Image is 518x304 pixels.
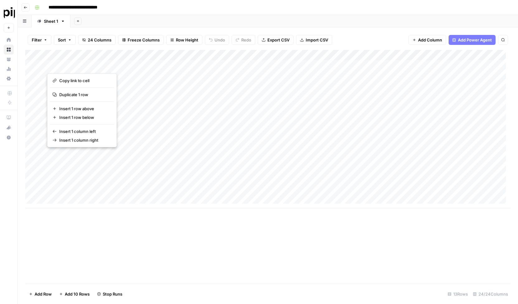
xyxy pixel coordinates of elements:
[59,114,109,120] span: Insert 1 row below
[4,123,14,133] button: What's new?
[408,35,446,45] button: Add Column
[32,37,42,43] span: Filter
[59,105,109,112] span: Insert 1 row above
[88,37,111,43] span: 24 Columns
[4,133,14,142] button: Help + Support
[418,37,442,43] span: Add Column
[54,35,76,45] button: Sort
[4,74,14,84] a: Settings
[59,128,109,134] span: Insert 1 column left
[35,291,52,297] span: Add Row
[59,77,109,84] span: Copy link to cell
[25,289,55,299] button: Add Row
[4,113,14,123] a: AirOps Academy
[445,289,470,299] div: 13 Rows
[58,37,66,43] span: Sort
[44,18,58,24] div: Sheet 1
[78,35,115,45] button: 24 Columns
[4,64,14,74] a: Usage
[267,37,290,43] span: Export CSV
[118,35,164,45] button: Freeze Columns
[214,37,225,43] span: Undo
[4,54,14,64] a: Your Data
[28,35,51,45] button: Filter
[128,37,160,43] span: Freeze Columns
[296,35,332,45] button: Import CSV
[65,291,90,297] span: Add 10 Rows
[93,289,126,299] button: Stop Runs
[4,5,14,21] button: Workspace: Pipe Content Team
[470,289,511,299] div: 24/24 Columns
[32,15,70,27] a: Sheet 1
[4,45,14,55] a: Browse
[258,35,294,45] button: Export CSV
[55,289,93,299] button: Add 10 Rows
[59,91,109,98] span: Duplicate 1 row
[166,35,202,45] button: Row Height
[4,35,14,45] a: Home
[4,7,15,18] img: Pipe Content Team Logo
[232,35,255,45] button: Redo
[205,35,229,45] button: Undo
[241,37,251,43] span: Redo
[103,291,122,297] span: Stop Runs
[449,35,496,45] button: Add Power Agent
[306,37,328,43] span: Import CSV
[4,123,13,132] div: What's new?
[458,37,492,43] span: Add Power Agent
[176,37,198,43] span: Row Height
[59,137,109,143] span: Insert 1 column right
